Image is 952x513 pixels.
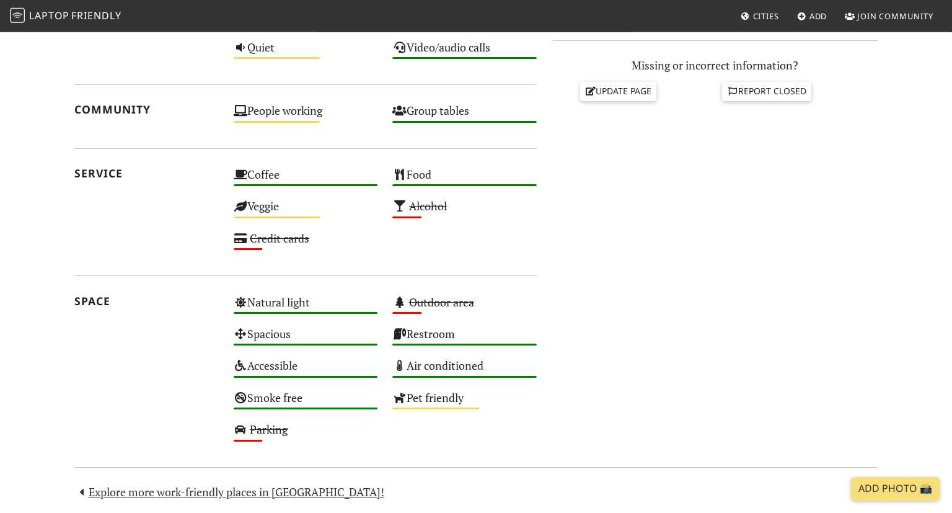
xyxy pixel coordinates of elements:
div: Natural light [226,292,386,324]
a: Cities [736,5,784,27]
p: Missing or incorrect information? [552,56,878,74]
span: Friendly [71,9,121,22]
span: Add [809,11,827,22]
div: Food [385,164,544,196]
s: Credit cards [250,231,309,246]
h2: Community [74,103,219,116]
div: Group tables [385,100,544,132]
div: Restroom [385,324,544,355]
span: Laptop [29,9,69,22]
a: Update page [580,82,657,100]
div: Coffee [226,164,386,196]
a: Explore more work-friendly places in [GEOGRAPHIC_DATA]! [74,484,384,499]
s: Outdoor area [409,295,474,310]
a: Join Community [840,5,938,27]
div: Smoke free [226,388,386,419]
a: Report closed [722,82,811,100]
div: Quiet [226,37,386,69]
div: Veggie [226,196,386,228]
div: Video/audio calls [385,37,544,69]
span: Cities [753,11,779,22]
s: Alcohol [409,199,447,213]
a: LaptopFriendly LaptopFriendly [10,6,121,27]
div: Pet friendly [385,388,544,419]
h2: Service [74,167,219,180]
span: Join Community [857,11,933,22]
div: Air conditioned [385,355,544,387]
div: People working [226,100,386,132]
div: Accessible [226,355,386,387]
h2: Space [74,295,219,308]
a: Add [792,5,832,27]
s: Parking [250,422,288,437]
div: Spacious [226,324,386,355]
img: LaptopFriendly [10,8,25,23]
